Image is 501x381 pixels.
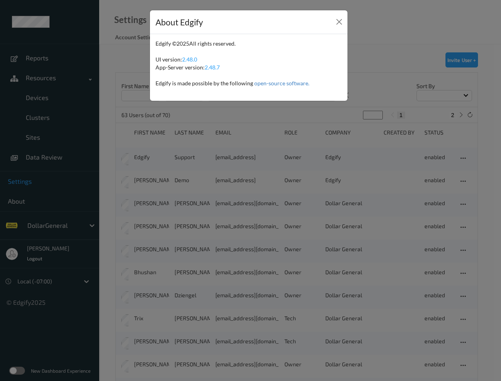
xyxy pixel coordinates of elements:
[205,64,220,71] span: 2.48.7
[155,40,342,95] div: Edgify © 2025 All rights reserved. UI version: App-Server version: Edgify is made possible by the...
[254,80,309,87] a: open-source software.
[155,16,203,29] div: About Edgify
[182,56,197,63] span: 2.48.0
[334,16,345,27] button: Close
